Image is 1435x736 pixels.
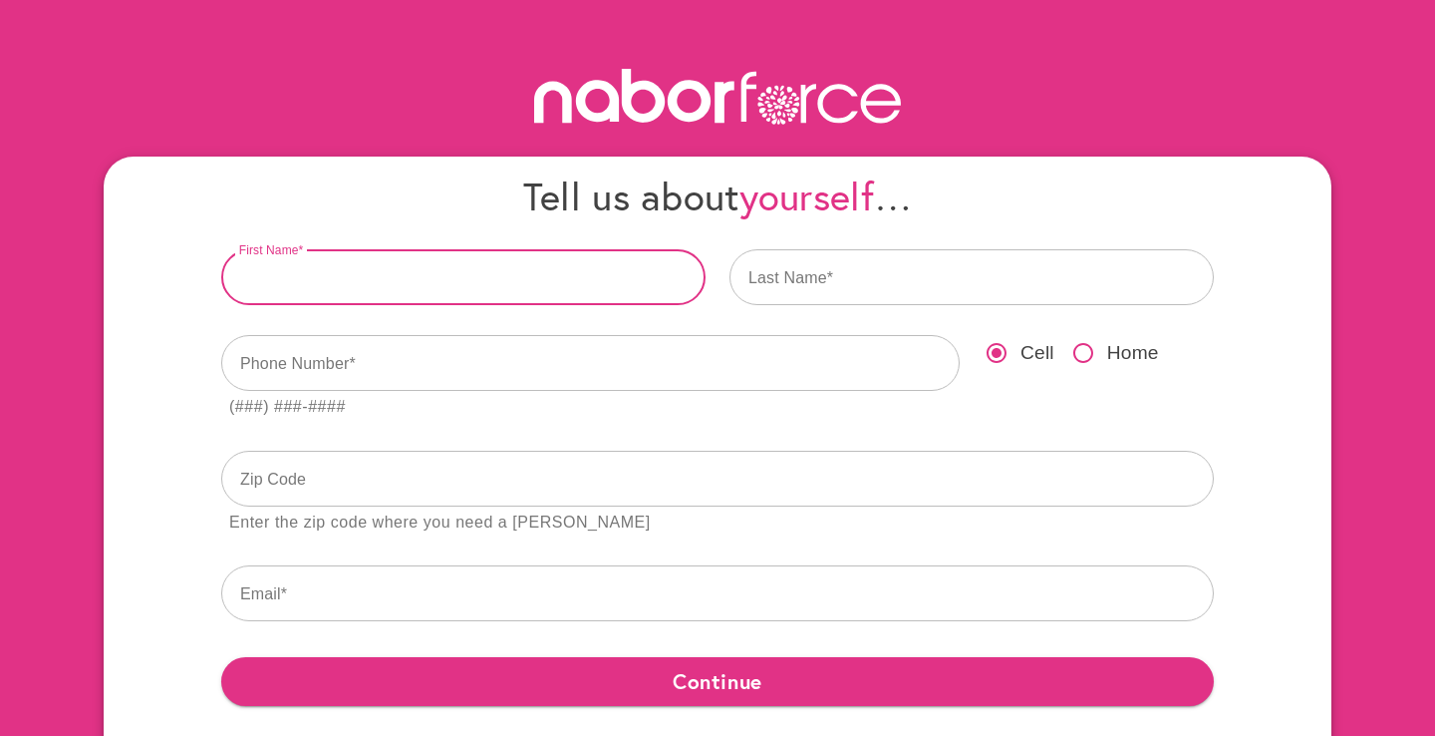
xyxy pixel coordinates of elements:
h4: Tell us about … [221,173,1214,219]
button: Continue [221,657,1214,705]
span: Cell [1020,339,1054,368]
span: yourself [739,171,874,221]
div: Enter the zip code where you need a [PERSON_NAME] [229,510,651,537]
div: (###) ###-#### [229,394,346,421]
span: Continue [237,663,1198,699]
span: Home [1107,339,1159,368]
